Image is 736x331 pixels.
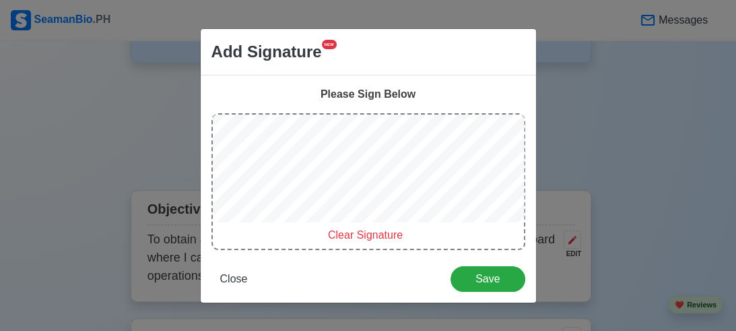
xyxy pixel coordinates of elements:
span: NEW [322,40,337,49]
button: Save [450,266,525,292]
span: Save [459,273,516,284]
span: Close [220,273,248,284]
span: Add Signature [211,40,322,64]
div: Please Sign Below [211,86,525,102]
button: Close [211,266,257,292]
span: Clear Signature [328,229,403,241]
